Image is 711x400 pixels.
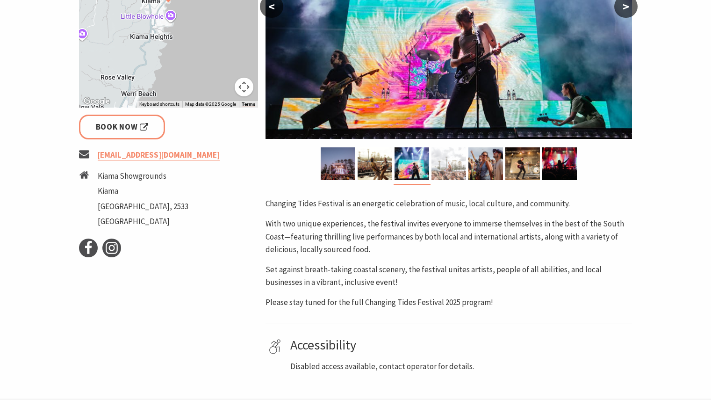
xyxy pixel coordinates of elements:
p: Disabled access available, contact operator for details. [290,360,629,373]
img: Changing Tides Festival Goers - 2 [468,147,503,180]
li: [GEOGRAPHIC_DATA] [98,215,188,228]
img: Changing Tides Performers - 3 [395,147,429,180]
img: Changing Tides Festival Goers - 3 [542,147,577,180]
img: Changing Tides Performance - 1 [358,147,392,180]
a: Terms (opens in new tab) [242,102,255,107]
span: Map data ©2025 Google [185,102,236,107]
a: [EMAIL_ADDRESS][DOMAIN_NAME] [98,150,220,160]
li: Kiama Showgrounds [98,170,188,182]
button: Keyboard shortcuts [139,101,180,108]
img: Changing Tides Main Stage [321,147,355,180]
h4: Accessibility [290,337,629,353]
img: Changing Tides Performance - 2 [505,147,540,180]
span: Book Now [96,121,149,133]
p: Changing Tides Festival is an energetic celebration of music, local culture, and community. [266,197,632,210]
a: Open this area in Google Maps (opens a new window) [81,95,112,108]
img: Changing Tides Festival Goers - 1 [431,147,466,180]
img: Google [81,95,112,108]
li: Kiama [98,185,188,197]
a: Book Now [79,115,165,139]
p: Set against breath-taking coastal scenery, the festival unites artists, people of all abilities, ... [266,263,632,289]
li: [GEOGRAPHIC_DATA], 2533 [98,200,188,213]
button: Map camera controls [235,78,253,96]
p: Please stay tuned for the full Changing Tides Festival 2025 program! [266,296,632,309]
p: With two unique experiences, the festival invites everyone to immerse themselves in the best of t... [266,218,632,256]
